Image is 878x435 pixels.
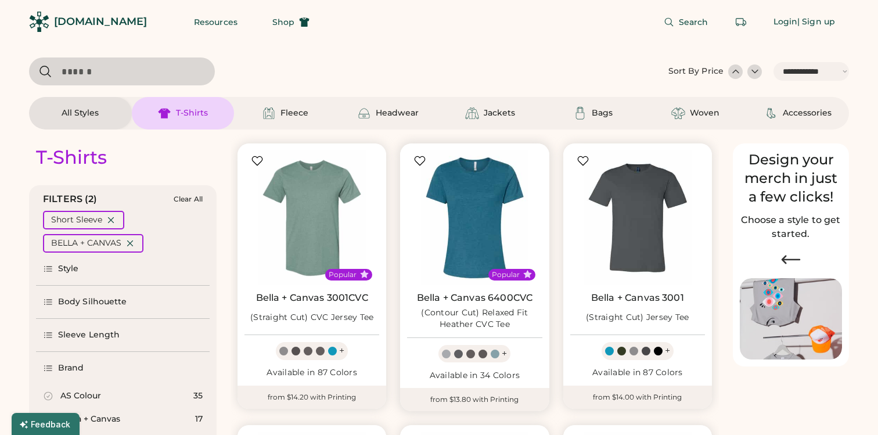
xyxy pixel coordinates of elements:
[679,18,708,26] span: Search
[729,10,753,34] button: Retrieve an order
[36,146,107,169] div: T-Shirts
[280,107,308,119] div: Fleece
[783,107,832,119] div: Accessories
[740,278,842,360] img: Image of Lisa Congdon Eye Print on T-Shirt and Hat
[262,106,276,120] img: Fleece Icon
[668,66,724,77] div: Sort By Price
[773,16,798,28] div: Login
[272,18,294,26] span: Shop
[339,344,344,357] div: +
[484,107,515,119] div: Jackets
[357,106,371,120] img: Headwear Icon
[62,107,99,119] div: All Styles
[174,195,203,203] div: Clear All
[563,386,712,409] div: from $14.00 with Printing
[376,107,419,119] div: Headwear
[256,292,368,304] a: Bella + Canvas 3001CVC
[417,292,532,304] a: Bella + Canvas 6400CVC
[58,296,127,308] div: Body Silhouette
[400,388,549,411] div: from $13.80 with Printing
[258,10,323,34] button: Shop
[407,307,542,330] div: (Contour Cut) Relaxed Fit Heather CVC Tee
[570,367,705,379] div: Available in 87 Colors
[740,150,842,206] div: Design your merch in just a few clicks!
[193,390,203,402] div: 35
[329,270,357,279] div: Popular
[51,238,121,249] div: BELLA + CANVAS
[492,270,520,279] div: Popular
[29,12,49,32] img: Rendered Logo - Screens
[58,329,120,341] div: Sleeve Length
[586,312,689,323] div: (Straight Cut) Jersey Tee
[238,386,386,409] div: from $14.20 with Printing
[665,344,670,357] div: +
[465,106,479,120] img: Jackets Icon
[671,106,685,120] img: Woven Icon
[523,270,532,279] button: Popular Style
[176,107,208,119] div: T-Shirts
[690,107,719,119] div: Woven
[592,107,613,119] div: Bags
[58,263,79,275] div: Style
[250,312,373,323] div: (Straight Cut) CVC Jersey Tee
[650,10,722,34] button: Search
[823,383,873,433] iframe: Front Chat
[60,390,101,402] div: AS Colour
[195,414,203,425] div: 17
[157,106,171,120] img: T-Shirts Icon
[573,106,587,120] img: Bags Icon
[797,16,835,28] div: | Sign up
[764,106,778,120] img: Accessories Icon
[740,213,842,241] h2: Choose a style to get started.
[570,150,705,285] img: BELLA + CANVAS 3001 (Straight Cut) Jersey Tee
[360,270,369,279] button: Popular Style
[43,192,98,206] div: FILTERS (2)
[60,414,120,425] div: Bella + Canvas
[407,370,542,382] div: Available in 34 Colors
[244,367,379,379] div: Available in 87 Colors
[591,292,684,304] a: Bella + Canvas 3001
[54,15,147,29] div: [DOMAIN_NAME]
[51,214,102,226] div: Short Sleeve
[407,150,542,285] img: BELLA + CANVAS 6400CVC (Contour Cut) Relaxed Fit Heather CVC Tee
[58,362,84,374] div: Brand
[502,347,507,360] div: +
[244,150,379,285] img: BELLA + CANVAS 3001CVC (Straight Cut) CVC Jersey Tee
[180,10,251,34] button: Resources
